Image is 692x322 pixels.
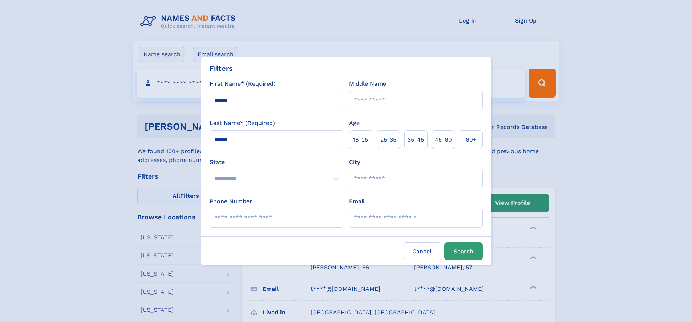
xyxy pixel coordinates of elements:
label: Phone Number [210,197,252,206]
label: State [210,158,343,167]
label: First Name* (Required) [210,80,276,88]
span: 45‑60 [435,135,452,144]
label: City [349,158,360,167]
div: Filters [210,63,233,74]
label: Email [349,197,365,206]
label: Middle Name [349,80,386,88]
span: 18‑25 [353,135,368,144]
span: 35‑45 [408,135,424,144]
label: Age [349,119,360,127]
label: Cancel [403,242,441,260]
span: 60+ [466,135,477,144]
button: Search [444,242,483,260]
label: Last Name* (Required) [210,119,275,127]
span: 25‑35 [380,135,396,144]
